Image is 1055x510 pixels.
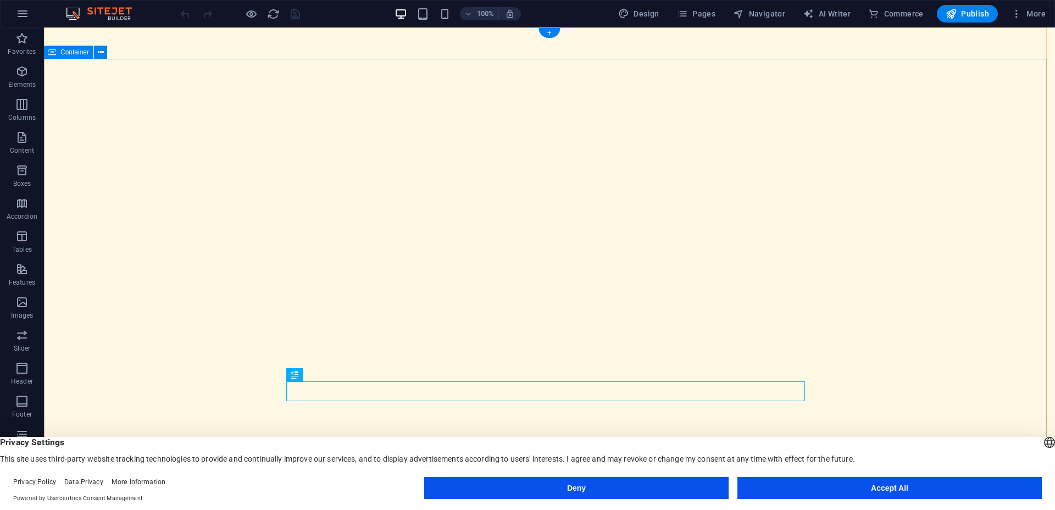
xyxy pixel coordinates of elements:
[25,437,39,440] button: 1
[10,146,34,155] p: Content
[677,8,715,19] span: Pages
[946,8,989,19] span: Publish
[9,278,35,287] p: Features
[868,8,924,19] span: Commerce
[803,8,851,19] span: AI Writer
[1011,8,1046,19] span: More
[13,179,31,188] p: Boxes
[460,7,499,20] button: 100%
[798,5,855,23] button: AI Writer
[12,410,32,419] p: Footer
[8,47,36,56] p: Favorites
[60,49,89,56] span: Container
[11,311,34,320] p: Images
[1007,5,1050,23] button: More
[505,9,515,19] i: On resize automatically adjust zoom level to fit chosen device.
[25,463,39,466] button: 3
[267,8,280,20] i: Reload page
[7,212,37,221] p: Accordion
[8,113,36,122] p: Columns
[673,5,720,23] button: Pages
[245,7,258,20] button: Click here to leave preview mode and continue editing
[864,5,928,23] button: Commerce
[618,8,659,19] span: Design
[266,7,280,20] button: reload
[937,5,998,23] button: Publish
[8,80,36,89] p: Elements
[538,28,560,38] div: +
[614,5,664,23] button: Design
[25,450,39,453] button: 2
[729,5,790,23] button: Navigator
[63,7,146,20] img: Editor Logo
[614,5,664,23] div: Design (Ctrl+Alt+Y)
[11,377,33,386] p: Header
[14,344,31,353] p: Slider
[476,7,494,20] h6: 100%
[12,245,32,254] p: Tables
[733,8,785,19] span: Navigator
